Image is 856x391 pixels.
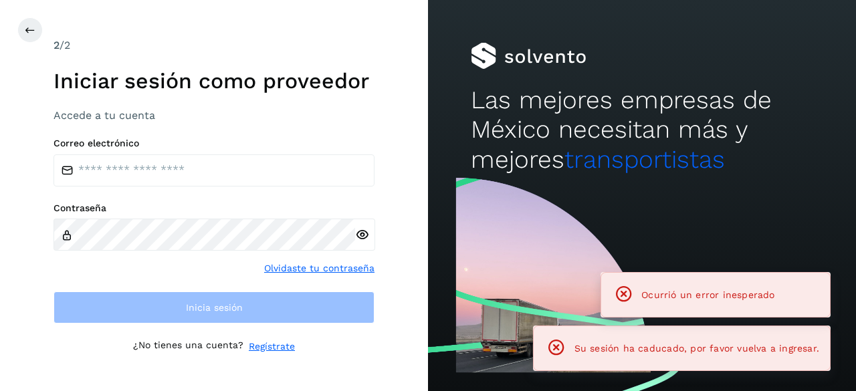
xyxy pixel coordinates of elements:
[53,203,374,214] label: Contraseña
[133,340,243,354] p: ¿No tienes una cuenta?
[53,138,374,149] label: Correo electrónico
[53,37,374,53] div: /2
[53,109,374,122] h3: Accede a tu cuenta
[53,68,374,94] h1: Iniciar sesión como proveedor
[471,86,813,174] h2: Las mejores empresas de México necesitan más y mejores
[564,145,725,174] span: transportistas
[53,291,374,323] button: Inicia sesión
[249,340,295,354] a: Regístrate
[53,39,60,51] span: 2
[574,343,819,354] span: Su sesión ha caducado, por favor vuelva a ingresar.
[641,289,774,300] span: Ocurrió un error inesperado
[186,303,243,312] span: Inicia sesión
[264,261,374,275] a: Olvidaste tu contraseña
